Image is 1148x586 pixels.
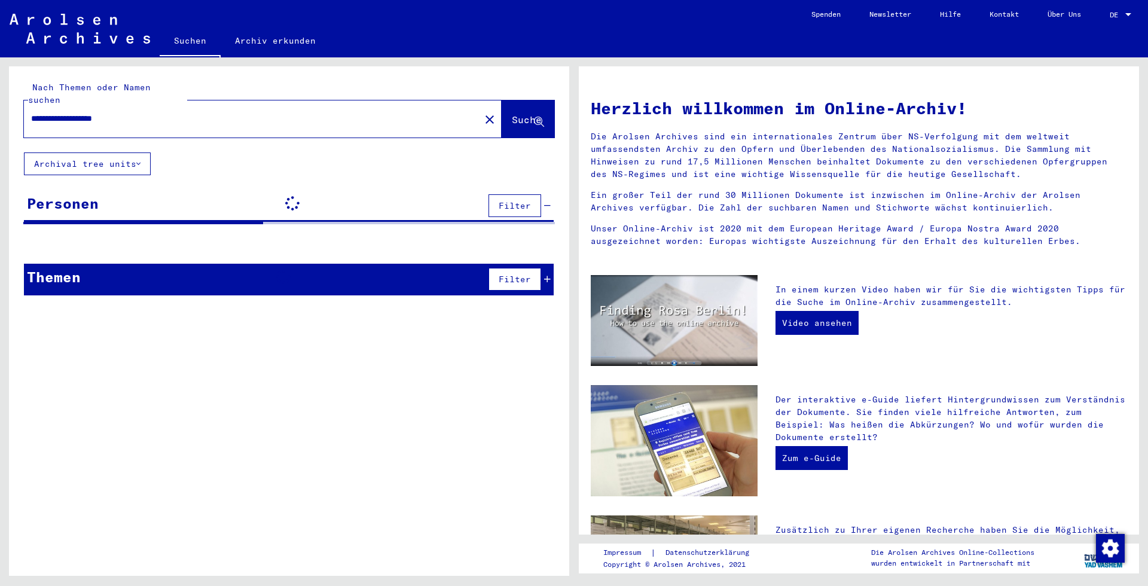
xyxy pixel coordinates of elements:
[871,558,1034,569] p: wurden entwickelt in Partnerschaft mit
[27,193,99,214] div: Personen
[499,200,531,211] span: Filter
[1110,11,1123,19] span: DE
[591,222,1127,248] p: Unser Online-Archiv ist 2020 mit dem European Heritage Award / Europa Nostra Award 2020 ausgezeic...
[160,26,221,57] a: Suchen
[27,266,81,288] div: Themen
[24,152,151,175] button: Archival tree units
[28,82,151,105] mat-label: Nach Themen oder Namen suchen
[871,547,1034,558] p: Die Arolsen Archives Online-Collections
[483,112,497,127] mat-icon: close
[603,547,764,559] div: |
[478,107,502,131] button: Clear
[488,194,541,217] button: Filter
[591,189,1127,214] p: Ein großer Teil der rund 30 Millionen Dokumente ist inzwischen im Online-Archiv der Arolsen Archi...
[591,130,1127,181] p: Die Arolsen Archives sind ein internationales Zentrum über NS-Verfolgung mit dem weltweit umfasse...
[656,547,764,559] a: Datenschutzerklärung
[603,559,764,570] p: Copyright © Arolsen Archives, 2021
[603,547,651,559] a: Impressum
[221,26,330,55] a: Archiv erkunden
[502,100,554,138] button: Suche
[10,14,150,44] img: Arolsen_neg.svg
[591,385,758,496] img: eguide.jpg
[591,96,1127,121] h1: Herzlich willkommen im Online-Archiv!
[775,393,1127,444] p: Der interaktive e-Guide liefert Hintergrundwissen zum Verständnis der Dokumente. Sie finden viele...
[1095,533,1124,562] div: Zustimmung ändern
[775,524,1127,574] p: Zusätzlich zu Ihrer eigenen Recherche haben Sie die Möglichkeit, eine Anfrage an die Arolsen Arch...
[775,283,1127,309] p: In einem kurzen Video haben wir für Sie die wichtigsten Tipps für die Suche im Online-Archiv zusa...
[512,114,542,126] span: Suche
[591,275,758,366] img: video.jpg
[775,446,848,470] a: Zum e-Guide
[499,274,531,285] span: Filter
[1096,534,1125,563] img: Zustimmung ändern
[488,268,541,291] button: Filter
[775,311,859,335] a: Video ansehen
[1082,543,1126,573] img: yv_logo.png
